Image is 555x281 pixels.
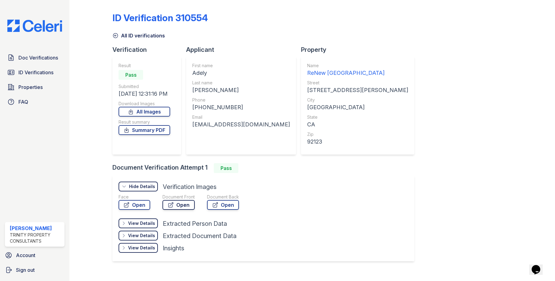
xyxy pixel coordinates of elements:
a: Doc Verifications [5,52,64,64]
div: City [307,97,408,103]
div: Download Images [119,101,170,107]
img: CE_Logo_Blue-a8612792a0a2168367f1c8372b55b34899dd931a85d93a1a3d3e32e68fde9ad4.png [2,20,67,32]
div: ID Verification 310554 [112,12,208,23]
div: Email [192,114,290,120]
span: Sign out [16,266,35,274]
a: ID Verifications [5,66,64,79]
div: View Details [128,233,155,239]
div: Verification Images [163,183,217,191]
div: Name [307,63,408,69]
div: Phone [192,97,290,103]
div: Insights [163,244,184,252]
div: Applicant [186,45,301,54]
iframe: chat widget [529,256,549,275]
span: Account [16,252,35,259]
div: Trinity Property Consultants [10,232,62,244]
div: Property [301,45,419,54]
div: First name [192,63,290,69]
div: Extracted Person Data [163,219,227,228]
div: Document Back [207,194,239,200]
a: Open [162,200,195,210]
div: Last name [192,80,290,86]
div: Zip [307,131,408,137]
div: [PERSON_NAME] [10,225,62,232]
div: Hide Details [129,183,155,190]
div: Pass [119,70,143,80]
a: Properties [5,81,64,93]
span: Properties [18,83,43,91]
div: Extracted Document Data [163,232,236,240]
div: State [307,114,408,120]
div: [DATE] 12:31:16 PM [119,90,170,98]
div: CA [307,120,408,129]
div: Document Verification Attempt 1 [112,163,419,173]
div: View Details [128,245,155,251]
div: [STREET_ADDRESS][PERSON_NAME] [307,86,408,94]
a: Sign out [2,264,67,276]
div: [PERSON_NAME] [192,86,290,94]
span: FAQ [18,98,28,106]
div: Face [119,194,150,200]
span: Doc Verifications [18,54,58,61]
a: Name ReNew [GEOGRAPHIC_DATA] [307,63,408,77]
div: Street [307,80,408,86]
div: Result [119,63,170,69]
a: FAQ [5,96,64,108]
a: Open [207,200,239,210]
a: All Images [119,107,170,117]
div: Adely [192,69,290,77]
div: View Details [128,220,155,226]
span: ID Verifications [18,69,53,76]
div: [PHONE_NUMBER] [192,103,290,112]
div: Pass [214,163,238,173]
div: Submitted [119,83,170,90]
div: [GEOGRAPHIC_DATA] [307,103,408,112]
a: All ID verifications [112,32,165,39]
a: Summary PDF [119,125,170,135]
div: Result summary [119,119,170,125]
div: ReNew [GEOGRAPHIC_DATA] [307,69,408,77]
div: 92123 [307,137,408,146]
div: Document Front [162,194,195,200]
a: Account [2,249,67,261]
a: Open [119,200,150,210]
div: Verification [112,45,186,54]
div: [EMAIL_ADDRESS][DOMAIN_NAME] [192,120,290,129]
